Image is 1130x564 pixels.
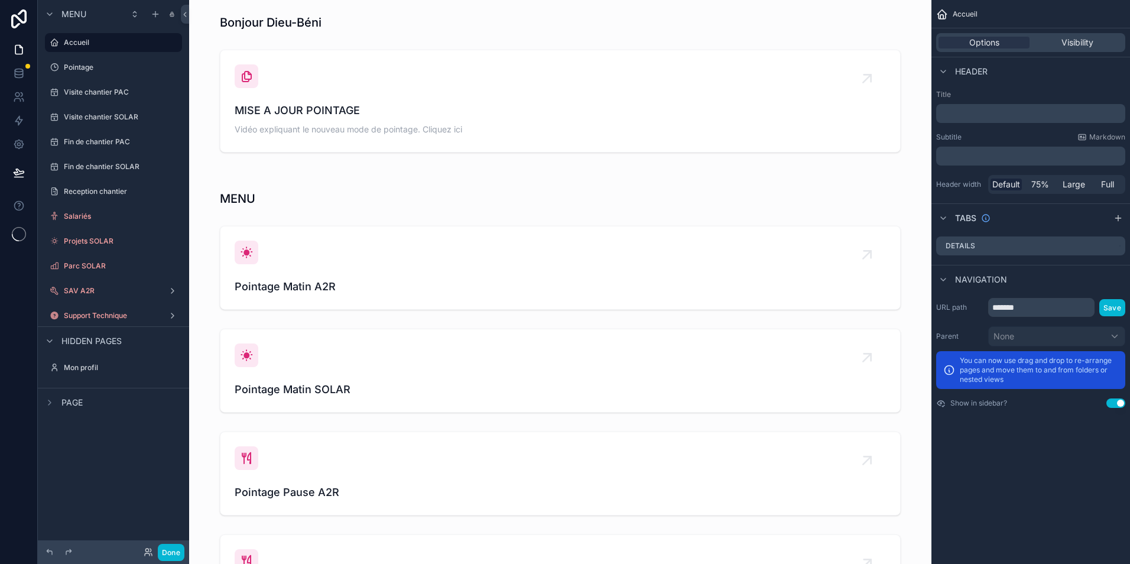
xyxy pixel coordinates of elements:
[64,236,180,246] label: Projets SOLAR
[45,58,182,77] a: Pointage
[946,241,975,251] label: Details
[61,397,83,409] span: Page
[45,108,182,127] a: Visite chantier SOLAR
[64,187,180,196] label: Reception chantier
[64,363,180,372] label: Mon profil
[45,132,182,151] a: Fin de chantier PAC
[64,212,180,221] label: Salariés
[936,104,1125,123] div: scrollable content
[993,330,1014,342] span: None
[64,261,180,271] label: Parc SOLAR
[64,38,175,47] label: Accueil
[45,257,182,275] a: Parc SOLAR
[960,356,1118,384] p: You can now use drag and drop to re-arrange pages and move them to and from folders or nested views
[1101,179,1114,190] span: Full
[64,112,180,122] label: Visite chantier SOLAR
[45,157,182,176] a: Fin de chantier SOLAR
[158,544,184,561] button: Done
[1077,132,1125,142] a: Markdown
[1061,37,1093,48] span: Visibility
[953,9,978,19] span: Accueil
[969,37,999,48] span: Options
[45,358,182,377] a: Mon profil
[950,398,1007,408] label: Show in sidebar?
[988,326,1125,346] button: None
[936,147,1125,166] div: scrollable content
[955,274,1007,286] span: Navigation
[64,137,180,147] label: Fin de chantier PAC
[955,212,976,224] span: Tabs
[936,180,983,189] label: Header width
[1063,179,1085,190] span: Large
[45,306,182,325] a: Support Technique
[45,232,182,251] a: Projets SOLAR
[64,286,163,296] label: SAV A2R
[1031,179,1049,190] span: 75%
[64,87,180,97] label: Visite chantier PAC
[936,303,983,312] label: URL path
[45,33,182,52] a: Accueil
[955,66,988,77] span: Header
[45,281,182,300] a: SAV A2R
[45,207,182,226] a: Salariés
[61,8,86,20] span: Menu
[992,179,1020,190] span: Default
[64,63,180,72] label: Pointage
[45,83,182,102] a: Visite chantier PAC
[61,335,122,347] span: Hidden pages
[936,332,983,341] label: Parent
[936,132,962,142] label: Subtitle
[936,90,1125,99] label: Title
[64,311,163,320] label: Support Technique
[64,162,180,171] label: Fin de chantier SOLAR
[1089,132,1125,142] span: Markdown
[45,182,182,201] a: Reception chantier
[1099,299,1125,316] button: Save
